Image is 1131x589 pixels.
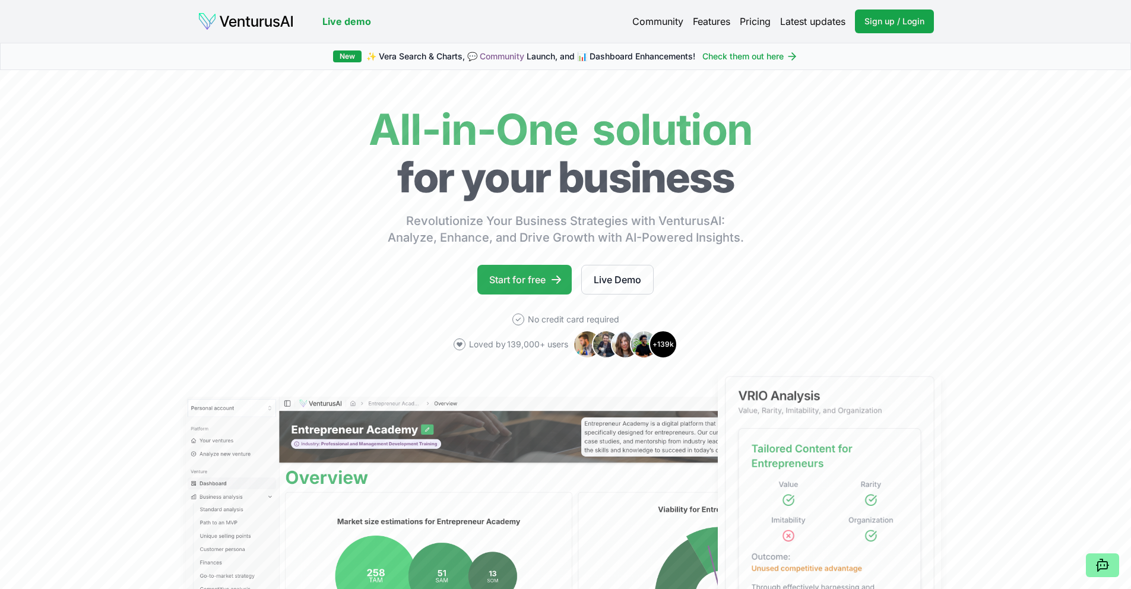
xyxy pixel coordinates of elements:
[611,330,639,359] img: Avatar 3
[693,14,730,28] a: Features
[855,9,934,33] a: Sign up / Login
[480,51,524,61] a: Community
[702,50,798,62] a: Check them out here
[366,50,695,62] span: ✨ Vera Search & Charts, 💬 Launch, and 📊 Dashboard Enhancements!
[864,15,924,27] span: Sign up / Login
[581,265,654,294] a: Live Demo
[573,330,601,359] img: Avatar 1
[780,14,845,28] a: Latest updates
[630,330,658,359] img: Avatar 4
[333,50,362,62] div: New
[740,14,771,28] a: Pricing
[198,12,294,31] img: logo
[632,14,683,28] a: Community
[592,330,620,359] img: Avatar 2
[477,265,572,294] a: Start for free
[322,14,371,28] a: Live demo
